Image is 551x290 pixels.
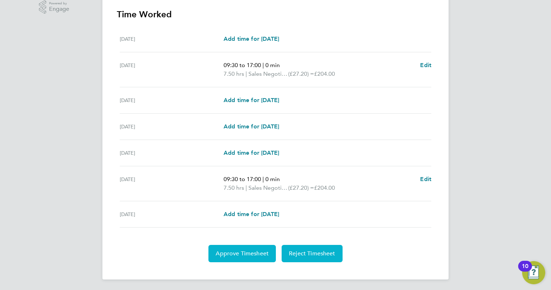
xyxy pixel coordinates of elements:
span: | [263,62,264,69]
div: [DATE] [120,175,224,192]
span: Add time for [DATE] [224,211,279,217]
span: £204.00 [314,184,335,191]
a: Add time for [DATE] [224,122,279,131]
span: 0 min [265,176,280,183]
span: Reject Timesheet [289,250,335,257]
a: Edit [420,175,431,184]
span: 09:30 to 17:00 [224,62,261,69]
span: (£27.20) = [288,184,314,191]
div: [DATE] [120,61,224,78]
span: Edit [420,176,431,183]
span: Approve Timesheet [216,250,269,257]
div: [DATE] [120,122,224,131]
a: Add time for [DATE] [224,96,279,105]
span: | [263,176,264,183]
span: | [246,70,247,77]
a: Add time for [DATE] [224,149,279,157]
span: (£27.20) = [288,70,314,77]
a: Edit [420,61,431,70]
div: [DATE] [120,96,224,105]
span: 7.50 hrs [224,70,244,77]
a: Add time for [DATE] [224,210,279,219]
span: Add time for [DATE] [224,97,279,104]
div: [DATE] [120,149,224,157]
span: Add time for [DATE] [224,123,279,130]
span: Sales Negotiator [GEOGRAPHIC_DATA] [248,70,288,78]
span: £204.00 [314,70,335,77]
button: Approve Timesheet [208,245,276,262]
a: Add time for [DATE] [224,35,279,43]
span: 09:30 to 17:00 [224,176,261,183]
button: Reject Timesheet [282,245,343,262]
span: Powered by [49,0,69,6]
a: Powered byEngage [39,0,70,14]
span: Add time for [DATE] [224,149,279,156]
span: Add time for [DATE] [224,35,279,42]
div: [DATE] [120,210,224,219]
div: 10 [522,266,528,276]
span: Sales Negotiator [GEOGRAPHIC_DATA] [248,184,288,192]
span: | [246,184,247,191]
div: [DATE] [120,35,224,43]
button: Open Resource Center, 10 new notifications [522,261,545,284]
span: Engage [49,6,69,12]
span: 0 min [265,62,280,69]
span: Edit [420,62,431,69]
h3: Time Worked [117,9,434,20]
span: 7.50 hrs [224,184,244,191]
